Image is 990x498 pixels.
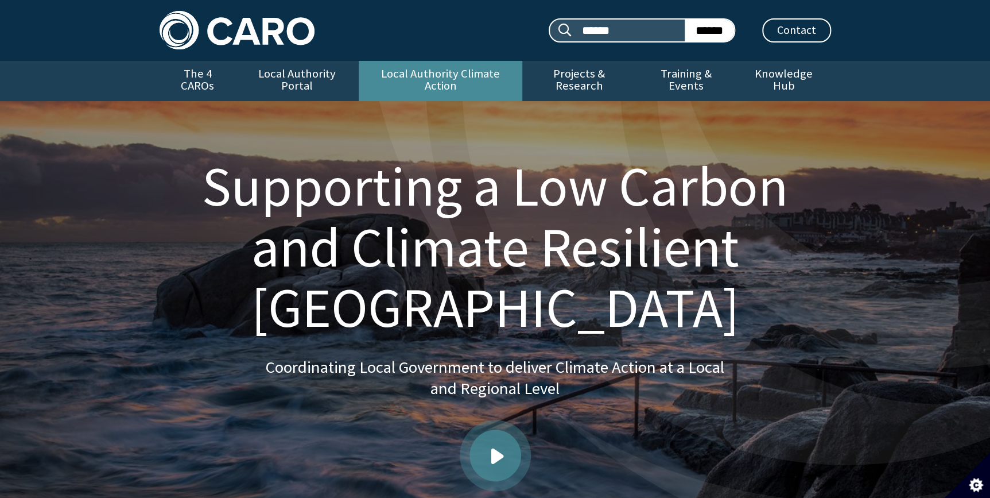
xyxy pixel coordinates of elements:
[944,452,990,498] button: Set cookie preferences
[736,61,830,101] a: Knowledge Hub
[173,156,817,338] h1: Supporting a Low Carbon and Climate Resilient [GEOGRAPHIC_DATA]
[266,357,725,400] p: Coordinating Local Government to deliver Climate Action at a Local and Regional Level
[636,61,736,101] a: Training & Events
[359,102,522,137] a: Delivering Effective Climate Action 2030
[160,11,315,49] img: Caro logo
[762,18,831,43] a: Contact
[160,61,236,101] a: The 4 CAROs
[522,61,636,101] a: Projects & Research
[469,430,521,481] a: Play video
[359,61,522,101] a: Local Authority Climate Action
[236,61,359,101] a: Local Authority Portal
